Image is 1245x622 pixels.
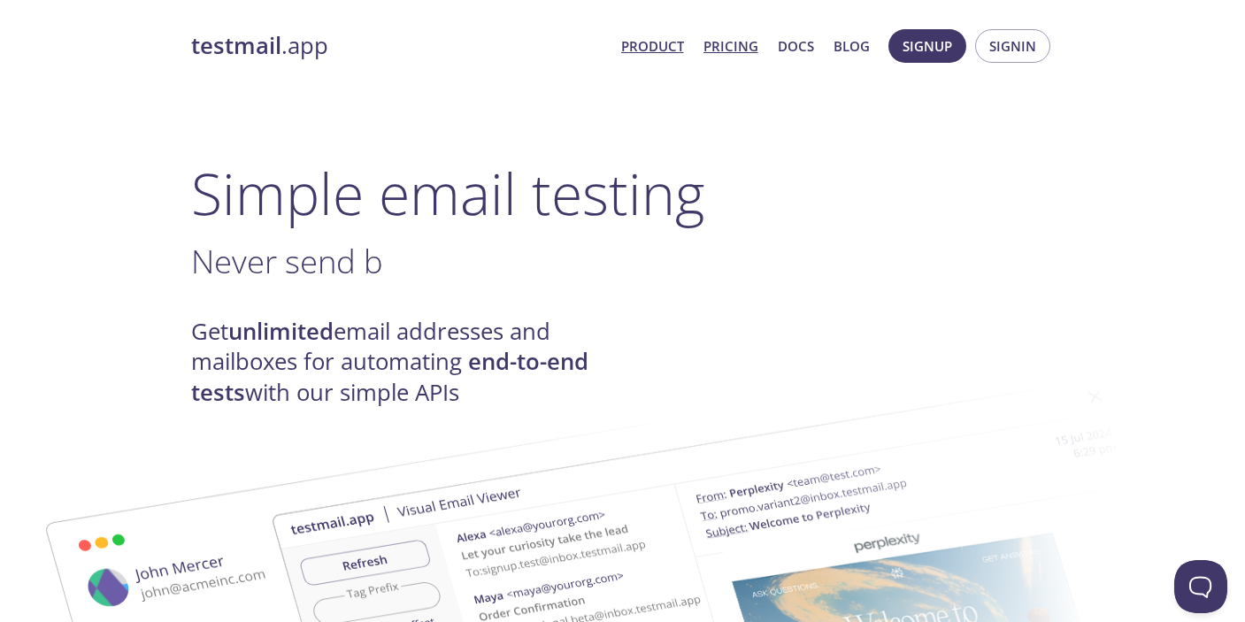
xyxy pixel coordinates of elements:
[778,35,814,58] a: Docs
[1174,560,1227,613] iframe: Help Scout Beacon - Open
[703,35,758,58] a: Pricing
[975,29,1050,63] button: Signin
[989,35,1036,58] span: Signin
[191,159,1055,227] h1: Simple email testing
[903,35,952,58] span: Signup
[888,29,966,63] button: Signup
[834,35,870,58] a: Blog
[621,35,684,58] a: Product
[191,30,281,61] strong: testmail
[191,31,607,61] a: testmail.app
[228,316,334,347] strong: unlimited
[191,346,588,407] strong: end-to-end tests
[191,239,383,283] span: Never send b
[191,317,623,408] h4: Get email addresses and mailboxes for automating with our simple APIs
